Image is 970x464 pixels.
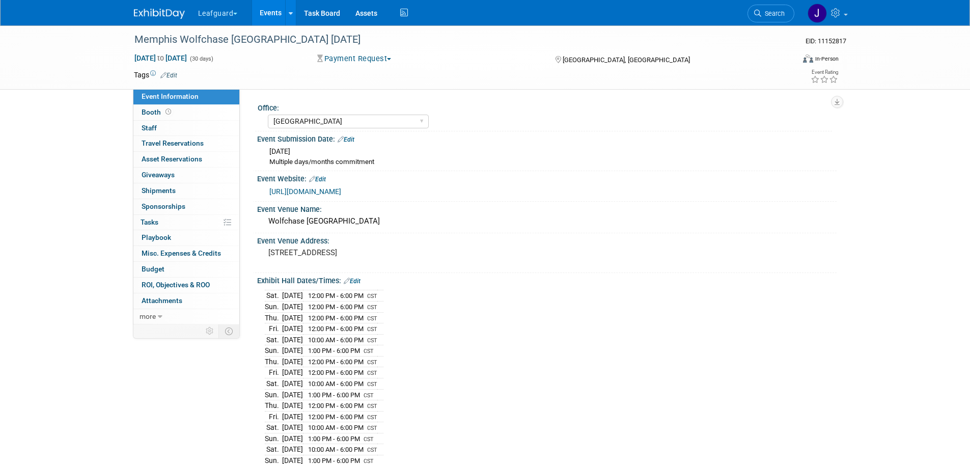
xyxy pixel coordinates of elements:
span: Giveaways [142,171,175,179]
span: 12:00 PM - 6:00 PM [308,402,364,410]
a: Tasks [133,215,239,230]
span: Search [761,10,785,17]
span: 12:00 PM - 6:00 PM [308,369,364,376]
span: 1:00 PM - 6:00 PM [308,391,360,399]
span: CST [367,414,377,421]
td: Sun. [265,345,282,357]
img: Format-Inperson.png [803,54,813,63]
span: CST [364,348,374,354]
img: ExhibitDay [134,9,185,19]
span: CST [367,403,377,410]
span: Event ID: 11152817 [806,37,846,45]
span: 12:00 PM - 6:00 PM [308,303,364,311]
td: [DATE] [282,323,303,335]
td: [DATE] [282,378,303,389]
td: [DATE] [282,444,303,455]
a: Edit [338,136,354,143]
a: ROI, Objectives & ROO [133,278,239,293]
span: to [156,54,165,62]
span: 12:00 PM - 6:00 PM [308,413,364,421]
td: [DATE] [282,411,303,422]
a: Asset Reservations [133,152,239,167]
span: CST [367,447,377,453]
span: Playbook [142,233,171,241]
a: Budget [133,262,239,277]
div: Event Submission Date: [257,131,837,145]
a: Staff [133,121,239,136]
a: Shipments [133,183,239,199]
span: Attachments [142,296,182,305]
span: Budget [142,265,164,273]
td: Sat. [265,444,282,455]
td: [DATE] [282,367,303,378]
div: Event Website: [257,171,837,184]
span: CST [367,425,377,431]
span: CST [364,392,374,399]
span: [GEOGRAPHIC_DATA], [GEOGRAPHIC_DATA] [563,56,690,64]
div: Event Venue Name: [257,202,837,214]
span: 1:00 PM - 6:00 PM [308,435,360,443]
a: Playbook [133,230,239,245]
a: Edit [160,72,177,79]
span: CST [367,337,377,344]
a: Giveaways [133,168,239,183]
button: Payment Request [314,53,395,64]
td: [DATE] [282,356,303,367]
div: Office: [258,100,832,113]
a: [URL][DOMAIN_NAME] [269,187,341,196]
span: CST [367,315,377,322]
span: 12:00 PM - 6:00 PM [308,325,364,333]
td: [DATE] [282,389,303,400]
a: Attachments [133,293,239,309]
a: Booth [133,105,239,120]
span: Sponsorships [142,202,185,210]
span: Shipments [142,186,176,195]
a: Sponsorships [133,199,239,214]
span: 10:00 AM - 6:00 PM [308,336,364,344]
div: Memphis Wolfchase [GEOGRAPHIC_DATA] [DATE] [131,31,779,49]
span: Booth [142,108,173,116]
div: Event Rating [811,70,838,75]
div: Event Venue Address: [257,233,837,246]
span: 10:00 AM - 6:00 PM [308,446,364,453]
td: [DATE] [282,400,303,412]
td: [DATE] [282,433,303,444]
td: [DATE] [282,312,303,323]
td: Fri. [265,367,282,378]
div: Exhibit Hall Dates/Times: [257,273,837,286]
span: Misc. Expenses & Credits [142,249,221,257]
div: Event Format [734,53,839,68]
td: Sat. [265,334,282,345]
span: 1:00 PM - 6:00 PM [308,347,360,354]
span: ROI, Objectives & ROO [142,281,210,289]
td: Fri. [265,323,282,335]
td: Tags [134,70,177,80]
td: [DATE] [282,334,303,345]
span: 12:00 PM - 6:00 PM [308,358,364,366]
span: CST [364,436,374,443]
span: CST [367,326,377,333]
td: Thu. [265,400,282,412]
a: Edit [309,176,326,183]
a: more [133,309,239,324]
div: Multiple days/months commitment [269,157,829,167]
div: Wolfchase [GEOGRAPHIC_DATA] [265,213,829,229]
a: Edit [344,278,361,285]
span: [DATE] [269,147,290,155]
td: [DATE] [282,290,303,302]
span: Travel Reservations [142,139,204,147]
span: CST [367,359,377,366]
span: 12:00 PM - 6:00 PM [308,314,364,322]
div: In-Person [815,55,839,63]
a: Travel Reservations [133,136,239,151]
td: Sun. [265,389,282,400]
img: Jonathan Zargo [808,4,827,23]
td: Sun. [265,433,282,444]
td: Fri. [265,411,282,422]
span: more [140,312,156,320]
td: Toggle Event Tabs [218,324,239,338]
span: CST [367,370,377,376]
span: [DATE] [DATE] [134,53,187,63]
span: Event Information [142,92,199,100]
td: [DATE] [282,345,303,357]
